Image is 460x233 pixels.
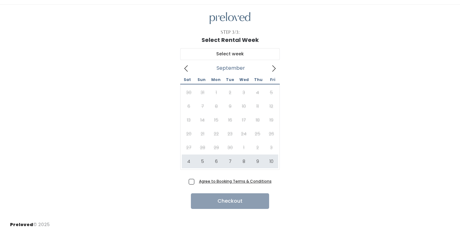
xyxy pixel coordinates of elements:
[199,179,272,184] a: Agree to Booking Terms & Conditions
[221,29,240,36] div: Step 3/3:
[182,154,196,168] span: October 4, 2025
[264,154,278,168] span: October 10, 2025
[209,154,223,168] span: October 6, 2025
[10,216,50,228] div: © 2025
[251,78,265,82] span: Thu
[210,12,250,24] img: preloved logo
[237,154,251,168] span: October 8, 2025
[202,37,259,43] h1: Select Rental Week
[266,78,280,82] span: Fri
[196,154,209,168] span: October 5, 2025
[237,78,251,82] span: Wed
[251,154,264,168] span: October 9, 2025
[10,221,33,228] span: Preloved
[194,78,208,82] span: Sun
[180,78,194,82] span: Sat
[209,78,223,82] span: Mon
[217,67,245,69] span: September
[223,78,237,82] span: Tue
[223,154,237,168] span: October 7, 2025
[180,48,280,60] input: Select week
[191,193,269,209] button: Checkout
